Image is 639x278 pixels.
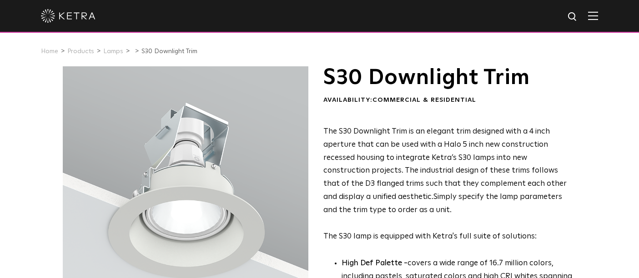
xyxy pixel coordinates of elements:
[588,11,598,20] img: Hamburger%20Nav.svg
[141,48,197,55] a: S30 Downlight Trim
[41,9,96,23] img: ketra-logo-2019-white
[323,66,574,89] h1: S30 Downlight Trim
[67,48,94,55] a: Products
[323,125,574,243] p: The S30 lamp is equipped with Ketra's full suite of solutions:
[323,128,567,201] span: The S30 Downlight Trim is an elegant trim designed with a 4 inch aperture that can be used with a...
[342,259,408,267] strong: High Def Palette -
[323,96,574,105] div: Availability:
[103,48,123,55] a: Lamps
[372,97,476,103] span: Commercial & Residential
[323,193,562,214] span: Simply specify the lamp parameters and the trim type to order as a unit.​
[567,11,579,23] img: search icon
[41,48,58,55] a: Home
